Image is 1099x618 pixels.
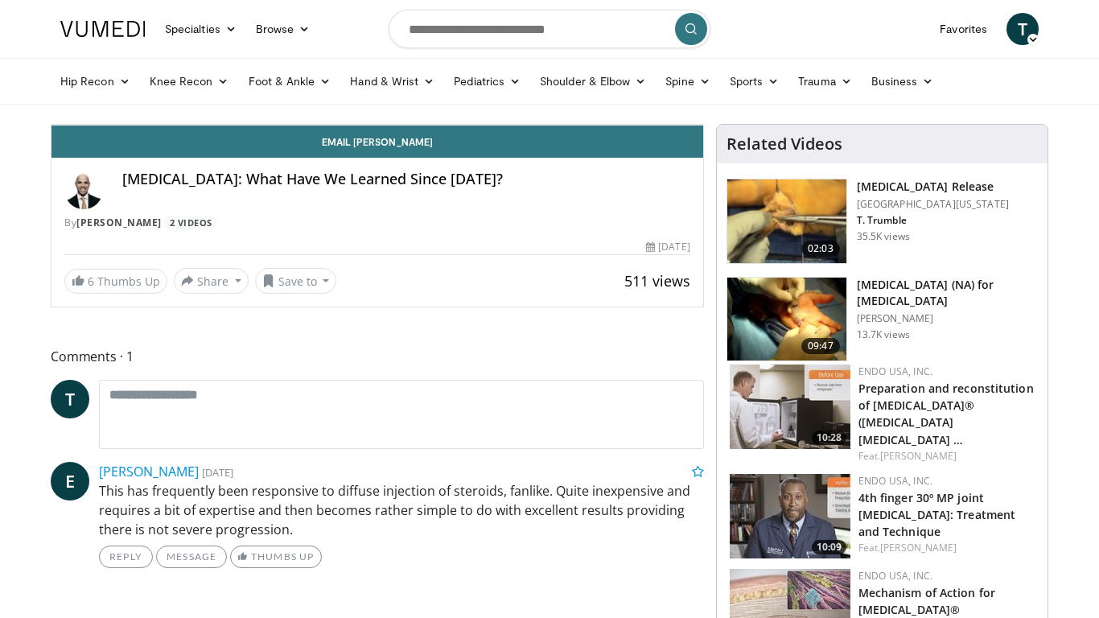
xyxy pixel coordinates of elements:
[230,546,321,568] a: Thumbs Up
[812,540,846,554] span: 10:09
[164,216,217,229] a: 2 Videos
[64,216,690,230] div: By
[122,171,690,188] h4: [MEDICAL_DATA]: What Have We Learned Since [DATE]?
[99,481,704,539] p: This has frequently been responsive to diffuse injection of steroids, fanlike. Quite inexpensive ...
[99,546,153,568] a: Reply
[727,278,846,361] img: atik_3.png.150x105_q85_crop-smart_upscale.jpg
[726,179,1038,264] a: 02:03 [MEDICAL_DATA] Release [GEOGRAPHIC_DATA][US_STATE] T. Trumble 35.5K views
[857,277,1038,309] h3: [MEDICAL_DATA] (NA) for [MEDICAL_DATA]
[239,65,341,97] a: Foot & Ankle
[99,463,199,480] a: [PERSON_NAME]
[857,198,1009,211] p: [GEOGRAPHIC_DATA][US_STATE]
[726,277,1038,362] a: 09:47 [MEDICAL_DATA] (NA) for [MEDICAL_DATA] [PERSON_NAME] 13.7K views
[858,449,1035,463] div: Feat.
[858,381,1034,447] a: Preparation and reconstitution of [MEDICAL_DATA]® ([MEDICAL_DATA] [MEDICAL_DATA] …
[720,65,789,97] a: Sports
[51,65,140,97] a: Hip Recon
[155,13,246,45] a: Specialties
[857,328,910,341] p: 13.7K views
[51,462,89,501] a: E
[862,65,944,97] a: Business
[64,171,103,209] img: Avatar
[530,65,656,97] a: Shoulder & Elbow
[255,268,337,294] button: Save to
[788,65,862,97] a: Trauma
[727,179,846,263] img: 38790_0000_3.png.150x105_q85_crop-smart_upscale.jpg
[812,431,846,445] span: 10:28
[858,541,1035,555] div: Feat.
[880,449,957,463] a: [PERSON_NAME]
[730,365,850,449] a: 10:28
[51,380,89,418] a: T
[801,241,840,257] span: 02:03
[156,546,227,568] a: Message
[51,125,703,126] video-js: Video Player
[1006,13,1039,45] a: T
[880,541,957,554] a: [PERSON_NAME]
[340,65,444,97] a: Hand & Wrist
[76,216,162,229] a: [PERSON_NAME]
[51,346,704,367] span: Comments 1
[140,65,239,97] a: Knee Recon
[174,268,249,294] button: Share
[858,365,932,378] a: Endo USA, Inc.
[858,569,932,583] a: Endo USA, Inc.
[726,134,842,154] h4: Related Videos
[444,65,530,97] a: Pediatrics
[730,474,850,558] a: 10:09
[857,179,1009,195] h3: [MEDICAL_DATA] Release
[64,269,167,294] a: 6 Thumbs Up
[389,10,710,48] input: Search topics, interventions
[858,490,1016,539] a: 4th finger 30º MP joint [MEDICAL_DATA]: Treatment and Technique
[246,13,320,45] a: Browse
[857,312,1038,325] p: [PERSON_NAME]
[858,474,932,488] a: Endo USA, Inc.
[801,338,840,354] span: 09:47
[730,365,850,449] img: ab89541e-13d0-49f0-812b-38e61ef681fd.150x105_q85_crop-smart_upscale.jpg
[930,13,997,45] a: Favorites
[60,21,146,37] img: VuMedi Logo
[730,474,850,558] img: 8065f212-d011-4f4d-b273-cea272d03683.150x105_q85_crop-smart_upscale.jpg
[88,274,94,289] span: 6
[857,230,910,243] p: 35.5K views
[857,214,1009,227] p: T. Trumble
[624,271,690,290] span: 511 views
[51,126,703,158] a: Email [PERSON_NAME]
[646,240,689,254] div: [DATE]
[202,465,233,480] small: [DATE]
[656,65,719,97] a: Spine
